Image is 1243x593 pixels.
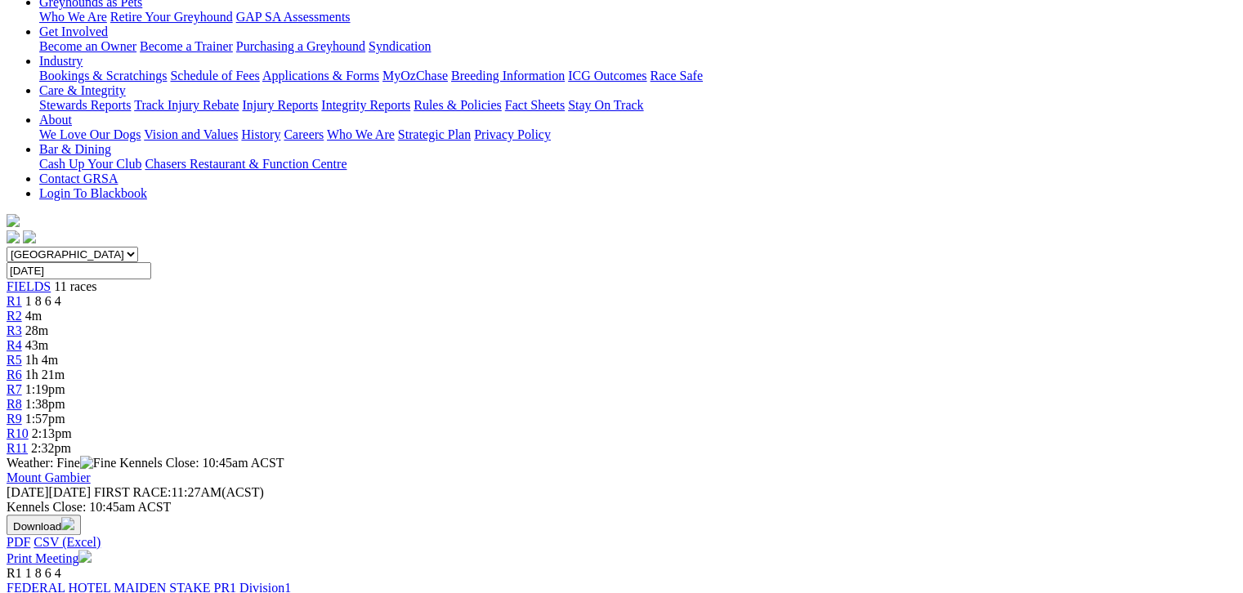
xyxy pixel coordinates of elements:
[7,230,20,243] img: facebook.svg
[78,550,92,563] img: printer.svg
[170,69,259,82] a: Schedule of Fees
[144,127,238,141] a: Vision and Values
[32,426,72,440] span: 2:13pm
[236,39,365,53] a: Purchasing a Greyhound
[61,517,74,530] img: download.svg
[7,279,51,293] a: FIELDS
[242,98,318,112] a: Injury Reports
[321,98,410,112] a: Integrity Reports
[7,485,49,499] span: [DATE]
[7,535,30,549] a: PDF
[505,98,565,112] a: Fact Sheets
[39,142,111,156] a: Bar & Dining
[7,294,22,308] a: R1
[140,39,233,53] a: Become a Trainer
[650,69,702,82] a: Race Safe
[39,69,167,82] a: Bookings & Scratchings
[568,98,643,112] a: Stay On Track
[39,10,107,24] a: Who We Are
[7,338,22,352] a: R4
[39,186,147,200] a: Login To Blackbook
[25,338,48,352] span: 43m
[25,382,65,396] span: 1:19pm
[7,323,22,337] a: R3
[7,456,119,470] span: Weather: Fine
[7,262,151,279] input: Select date
[382,69,448,82] a: MyOzChase
[7,470,91,484] a: Mount Gambier
[7,412,22,426] a: R9
[145,157,347,171] a: Chasers Restaurant & Function Centre
[369,39,431,53] a: Syndication
[25,566,61,580] span: 1 8 6 4
[7,515,81,535] button: Download
[134,98,239,112] a: Track Injury Rebate
[39,157,141,171] a: Cash Up Your Club
[262,69,379,82] a: Applications & Forms
[110,10,233,24] a: Retire Your Greyhound
[7,368,22,381] a: R6
[54,279,96,293] span: 11 races
[568,69,646,82] a: ICG Outcomes
[39,98,1236,113] div: Care & Integrity
[451,69,565,82] a: Breeding Information
[25,397,65,411] span: 1:38pm
[7,551,92,565] a: Print Meeting
[80,456,116,470] img: Fine
[39,25,108,38] a: Get Involved
[94,485,171,499] span: FIRST RACE:
[236,10,351,24] a: GAP SA Assessments
[414,98,502,112] a: Rules & Policies
[7,397,22,411] a: R8
[7,426,29,440] a: R10
[398,127,471,141] a: Strategic Plan
[94,485,264,499] span: 11:27AM(ACST)
[474,127,551,141] a: Privacy Policy
[39,83,126,97] a: Care & Integrity
[327,127,395,141] a: Who We Are
[39,39,136,53] a: Become an Owner
[7,353,22,367] a: R5
[39,172,118,185] a: Contact GRSA
[7,382,22,396] a: R7
[241,127,280,141] a: History
[34,535,101,549] a: CSV (Excel)
[25,309,42,323] span: 4m
[25,353,58,367] span: 1h 4m
[25,294,61,308] span: 1 8 6 4
[7,500,1236,515] div: Kennels Close: 10:45am ACST
[39,69,1236,83] div: Industry
[39,98,131,112] a: Stewards Reports
[119,456,284,470] span: Kennels Close: 10:45am ACST
[39,54,83,68] a: Industry
[23,230,36,243] img: twitter.svg
[39,39,1236,54] div: Get Involved
[39,10,1236,25] div: Greyhounds as Pets
[7,566,22,580] span: R1
[7,441,28,455] a: R11
[39,157,1236,172] div: Bar & Dining
[7,309,22,323] a: R2
[39,113,72,127] a: About
[31,441,71,455] span: 2:32pm
[7,535,1236,550] div: Download
[284,127,324,141] a: Careers
[25,368,65,381] span: 1h 21m
[39,127,141,141] a: We Love Our Dogs
[25,412,65,426] span: 1:57pm
[39,127,1236,142] div: About
[25,323,48,337] span: 28m
[7,214,20,227] img: logo-grsa-white.png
